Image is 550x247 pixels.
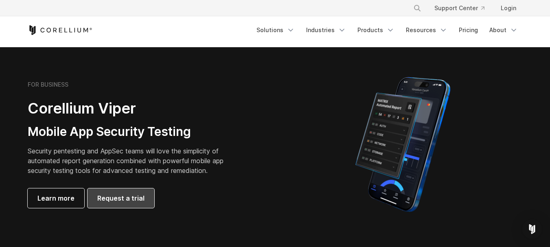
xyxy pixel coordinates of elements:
[37,193,75,203] span: Learn more
[401,23,452,37] a: Resources
[88,188,154,208] a: Request a trial
[454,23,483,37] a: Pricing
[28,99,236,118] h2: Corellium Viper
[494,1,523,15] a: Login
[28,188,84,208] a: Learn more
[252,23,300,37] a: Solutions
[403,1,523,15] div: Navigation Menu
[28,124,236,140] h3: Mobile App Security Testing
[252,23,523,37] div: Navigation Menu
[28,146,236,175] p: Security pentesting and AppSec teams will love the simplicity of automated report generation comb...
[428,1,491,15] a: Support Center
[342,73,464,216] img: Corellium MATRIX automated report on iPhone showing app vulnerability test results across securit...
[301,23,351,37] a: Industries
[353,23,399,37] a: Products
[28,81,68,88] h6: FOR BUSINESS
[410,1,425,15] button: Search
[522,219,542,239] div: Open Intercom Messenger
[97,193,145,203] span: Request a trial
[484,23,523,37] a: About
[28,25,92,35] a: Corellium Home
